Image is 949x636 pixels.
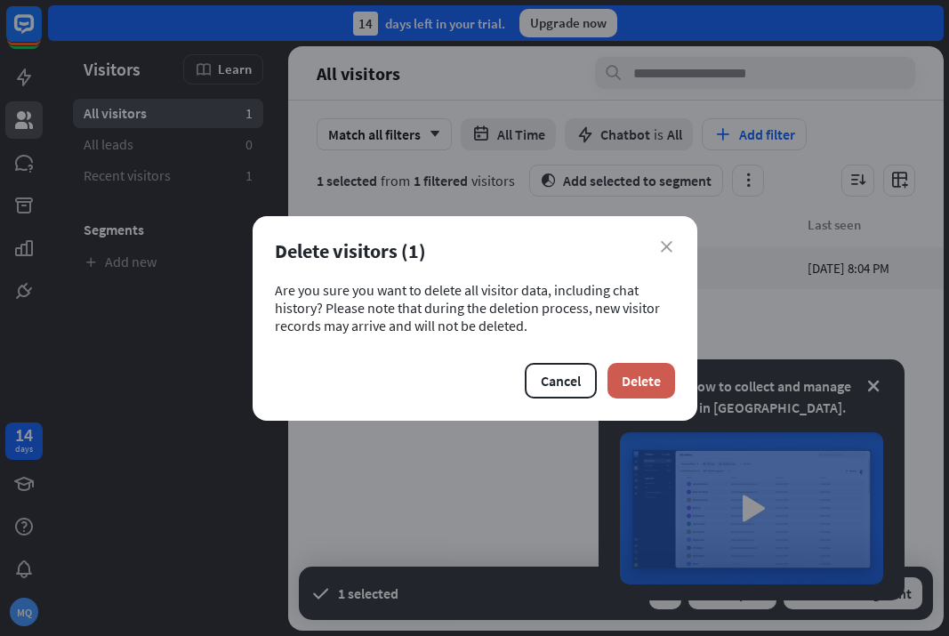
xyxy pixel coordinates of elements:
[14,7,68,60] button: Open LiveChat chat widget
[607,363,675,399] button: Delete
[275,281,675,334] div: Are you sure you want to delete all visitor data, including chat history? Please note that during...
[275,238,675,263] div: Delete visitors (1)
[525,363,597,399] button: Cancel
[661,241,672,253] i: close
